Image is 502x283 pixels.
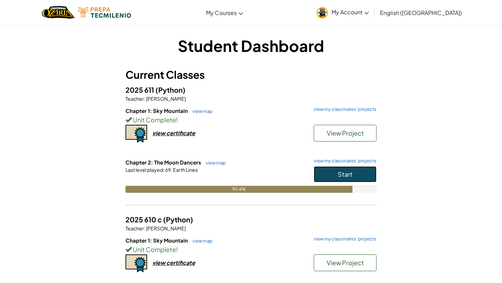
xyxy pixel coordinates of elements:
div: view certificate [152,259,195,266]
span: My Account [332,8,369,16]
span: ! [176,116,178,124]
img: Home [42,5,74,20]
a: My Account [313,1,372,23]
span: View Project [327,259,364,267]
img: avatar [317,7,328,18]
span: Unit Complete [132,245,176,253]
span: 69. [165,167,172,173]
span: (Python) [155,85,185,94]
a: view my classmates' projects [310,237,376,241]
span: 2025 610 c [125,215,163,224]
h1: Student Dashboard [125,35,376,56]
a: view map [189,108,213,114]
a: view my classmates' projects [310,159,376,163]
div: view certificate [152,129,195,137]
span: View Project [327,129,364,137]
span: : [144,95,145,102]
button: View Project [314,125,376,141]
a: view my classmates' projects [310,107,376,112]
span: Teacher [125,225,144,231]
a: English ([GEOGRAPHIC_DATA]) [376,3,465,22]
h3: Current Classes [125,67,376,83]
span: Chapter 1: Sky Mountain [125,107,189,114]
a: view map [189,238,213,244]
img: Tecmilenio logo [78,7,131,18]
span: 2025 611 [125,85,155,94]
button: View Project [314,254,376,271]
span: English ([GEOGRAPHIC_DATA]) [380,9,462,16]
a: view map [202,160,226,166]
span: : [163,167,165,173]
span: My Courses [206,9,237,16]
img: certificate-icon.png [125,254,147,273]
div: 90.4% [125,186,352,193]
span: [PERSON_NAME] [145,95,186,102]
img: certificate-icon.png [125,125,147,143]
span: : [144,225,145,231]
span: Earth Lines [172,167,198,173]
span: ! [176,245,178,253]
span: Teacher [125,95,144,102]
span: Last level played [125,167,163,173]
span: [PERSON_NAME] [145,225,186,231]
span: Chapter 1: Sky Mountain [125,237,189,244]
a: view certificate [125,259,195,266]
a: Ozaria by CodeCombat logo [42,5,74,20]
a: view certificate [125,129,195,137]
span: Unit Complete [132,116,176,124]
a: My Courses [203,3,246,22]
span: Chapter 2: The Moon Dancers [125,159,202,166]
span: Start [338,170,352,178]
span: (Python) [163,215,193,224]
button: Start [314,166,376,182]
